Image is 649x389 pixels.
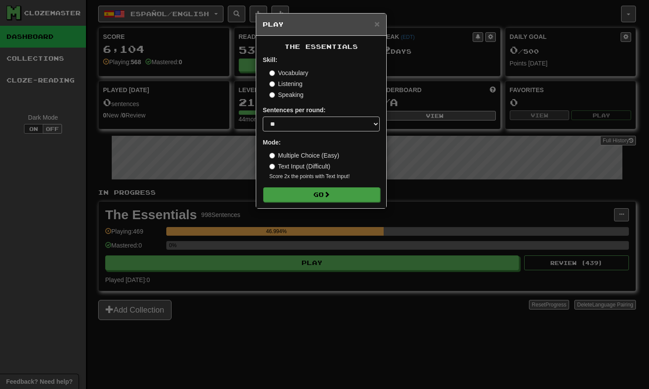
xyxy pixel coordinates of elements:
[263,56,277,63] strong: Skill:
[285,43,358,50] span: The Essentials
[269,173,380,180] small: Score 2x the points with Text Input !
[374,19,380,28] button: Close
[263,187,380,202] button: Go
[269,70,275,76] input: Vocabulary
[263,139,281,146] strong: Mode:
[269,92,275,98] input: Speaking
[269,79,302,88] label: Listening
[269,69,308,77] label: Vocabulary
[263,106,326,114] label: Sentences per round:
[269,151,339,160] label: Multiple Choice (Easy)
[269,81,275,87] input: Listening
[269,164,275,169] input: Text Input (Difficult)
[263,20,380,29] h5: Play
[269,162,330,171] label: Text Input (Difficult)
[269,153,275,158] input: Multiple Choice (Easy)
[269,90,303,99] label: Speaking
[374,19,380,29] span: ×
